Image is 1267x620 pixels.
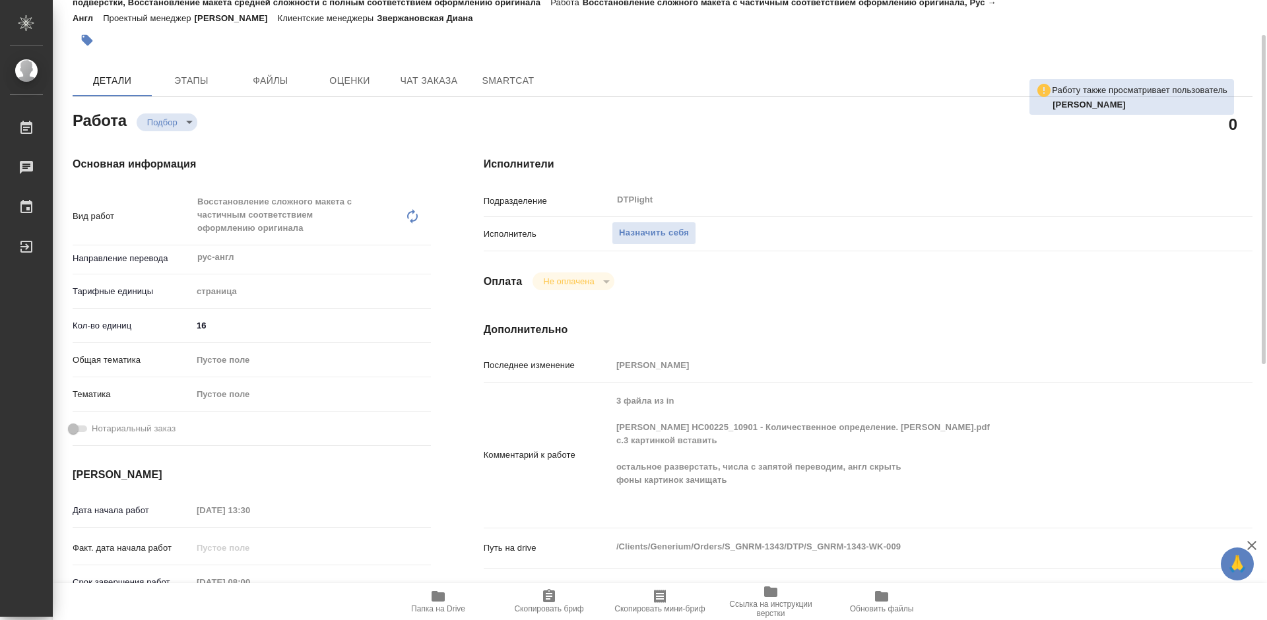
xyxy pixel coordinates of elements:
p: Клиентские менеджеры [278,13,377,23]
span: Ссылка на инструкции верстки [723,600,818,618]
div: Пустое поле [192,349,431,371]
textarea: 3 файла из in [PERSON_NAME] НС00225_10901 - Количественное определение. [PERSON_NAME].pdf с.3 кар... [612,390,1188,518]
p: Проектный менеджер [103,13,194,23]
p: Тематика [73,388,192,401]
p: Общая тематика [73,354,192,367]
b: [PERSON_NAME] [1053,100,1126,109]
button: Назначить себя [612,222,696,245]
p: Петрова Валерия [1053,98,1227,111]
h4: Дополнительно [484,322,1252,338]
button: Скопировать бриф [494,583,604,620]
p: Комментарий к работе [484,449,612,462]
p: Последнее изменение [484,359,612,372]
p: Кол-во единиц [73,319,192,332]
h4: [PERSON_NAME] [73,467,431,483]
div: Подбор [137,113,197,131]
span: Обновить файлы [850,604,914,613]
span: SmartCat [476,73,540,89]
p: Вид работ [73,210,192,223]
p: Подразделение [484,195,612,208]
p: Факт. дата начала работ [73,542,192,555]
div: Пустое поле [192,383,431,406]
input: Пустое поле [192,573,308,592]
h4: Оплата [484,274,523,290]
h2: Работа [73,108,127,131]
button: Обновить файлы [826,583,937,620]
h2: 0 [1229,113,1237,135]
span: Оценки [318,73,381,89]
button: Скопировать мини-бриф [604,583,715,620]
p: Путь на drive [484,542,612,555]
button: Подбор [143,117,181,128]
span: Детали [81,73,144,89]
h4: Исполнители [484,156,1252,172]
div: Пустое поле [197,354,415,367]
span: Чат заказа [397,73,461,89]
span: Папка на Drive [411,604,465,613]
span: Этапы [160,73,223,89]
button: Добавить тэг [73,26,102,55]
input: Пустое поле [192,538,308,557]
span: Файлы [239,73,302,89]
input: ✎ Введи что-нибудь [192,316,431,335]
p: Исполнитель [484,228,612,241]
input: Пустое поле [192,501,308,520]
div: Пустое поле [197,388,415,401]
span: Назначить себя [619,226,689,241]
button: Папка на Drive [383,583,494,620]
button: 🙏 [1221,547,1254,580]
span: Нотариальный заказ [92,422,176,435]
span: Скопировать мини-бриф [614,604,705,613]
p: Направление перевода [73,252,192,265]
h4: Основная информация [73,156,431,172]
span: 🙏 [1226,550,1249,578]
button: Не оплачена [539,276,598,287]
p: Дата начала работ [73,504,192,517]
span: Скопировать бриф [514,604,583,613]
button: Ссылка на инструкции верстки [715,583,826,620]
p: Звержановская Диана [377,13,482,23]
div: Подбор [533,272,614,290]
div: страница [192,280,431,303]
p: Тарифные единицы [73,285,192,298]
textarea: /Clients/Generium/Orders/S_GNRM-1343/DTP/S_GNRM-1343-WK-009 [612,536,1188,558]
p: [PERSON_NAME] [195,13,278,23]
p: Срок завершения работ [73,576,192,589]
input: Пустое поле [612,356,1188,375]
